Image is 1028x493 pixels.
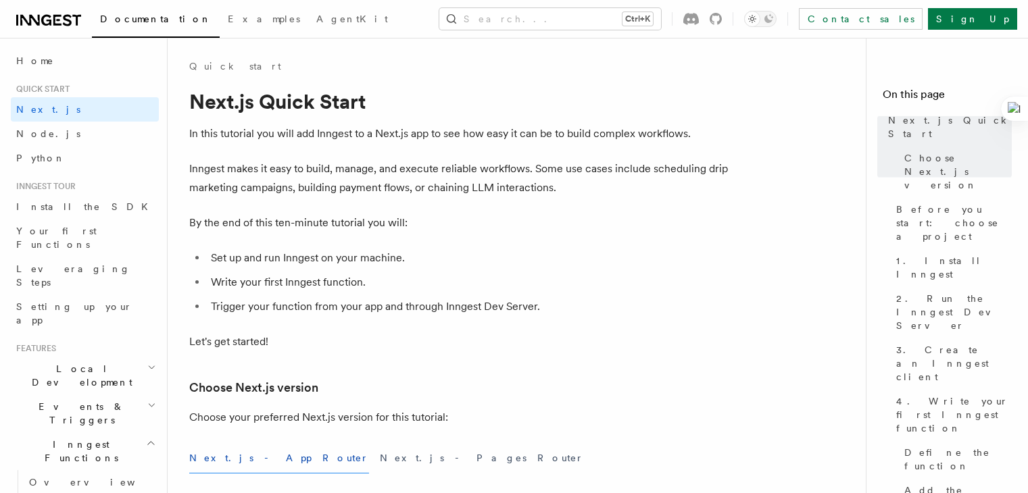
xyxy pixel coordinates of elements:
[11,97,159,122] a: Next.js
[11,122,159,146] a: Node.js
[207,297,730,316] li: Trigger your function from your app and through Inngest Dev Server.
[11,438,146,465] span: Inngest Functions
[189,89,730,113] h1: Next.js Quick Start
[11,146,159,170] a: Python
[883,108,1012,146] a: Next.js Quick Start
[16,301,132,326] span: Setting up your app
[16,263,130,288] span: Leveraging Steps
[899,440,1012,478] a: Define the function
[29,477,168,488] span: Overview
[189,443,369,473] button: Next.js - App Router
[11,394,159,432] button: Events & Triggers
[11,181,76,192] span: Inngest tour
[16,128,80,139] span: Node.js
[220,4,308,36] a: Examples
[189,332,730,351] p: Let's get started!
[11,400,147,427] span: Events & Triggers
[189,408,730,427] p: Choose your preferred Next.js version for this tutorial:
[189,213,730,232] p: By the end of this ten-minute tutorial you will:
[883,86,1012,108] h4: On this page
[16,226,97,250] span: Your first Functions
[100,14,212,24] span: Documentation
[904,446,1012,473] span: Define the function
[207,273,730,292] li: Write your first Inngest function.
[11,362,147,389] span: Local Development
[308,4,396,36] a: AgentKit
[207,249,730,267] li: Set up and run Inngest on your machine.
[799,8,923,30] a: Contact sales
[11,343,56,354] span: Features
[11,194,159,219] a: Install the SDK
[896,343,1012,384] span: 3. Create an Inngest client
[896,254,1012,281] span: 1. Install Inngest
[189,159,730,197] p: Inngest makes it easy to build, manage, and execute reliable workflows. Some use cases include sc...
[896,203,1012,243] span: Before you start: choose a project
[92,4,220,38] a: Documentation
[899,146,1012,197] a: Choose Next.js version
[891,389,1012,440] a: 4. Write your first Inngest function
[928,8,1017,30] a: Sign Up
[891,286,1012,338] a: 2. Run the Inngest Dev Server
[896,292,1012,332] span: 2. Run the Inngest Dev Server
[11,432,159,470] button: Inngest Functions
[16,201,156,212] span: Install the SDK
[189,378,318,397] a: Choose Next.js version
[11,84,70,95] span: Quick start
[11,357,159,394] button: Local Development
[896,394,1012,435] span: 4. Write your first Inngest function
[622,12,653,26] kbd: Ctrl+K
[11,257,159,294] a: Leveraging Steps
[16,153,66,163] span: Python
[11,294,159,332] a: Setting up your app
[744,11,777,27] button: Toggle dark mode
[189,59,281,73] a: Quick start
[316,14,388,24] span: AgentKit
[228,14,300,24] span: Examples
[16,54,54,68] span: Home
[189,124,730,143] p: In this tutorial you will add Inngest to a Next.js app to see how easy it can be to build complex...
[16,104,80,115] span: Next.js
[891,197,1012,249] a: Before you start: choose a project
[439,8,661,30] button: Search...Ctrl+K
[888,113,1012,140] span: Next.js Quick Start
[891,338,1012,389] a: 3. Create an Inngest client
[11,49,159,73] a: Home
[904,151,1012,192] span: Choose Next.js version
[380,443,584,473] button: Next.js - Pages Router
[11,219,159,257] a: Your first Functions
[891,249,1012,286] a: 1. Install Inngest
